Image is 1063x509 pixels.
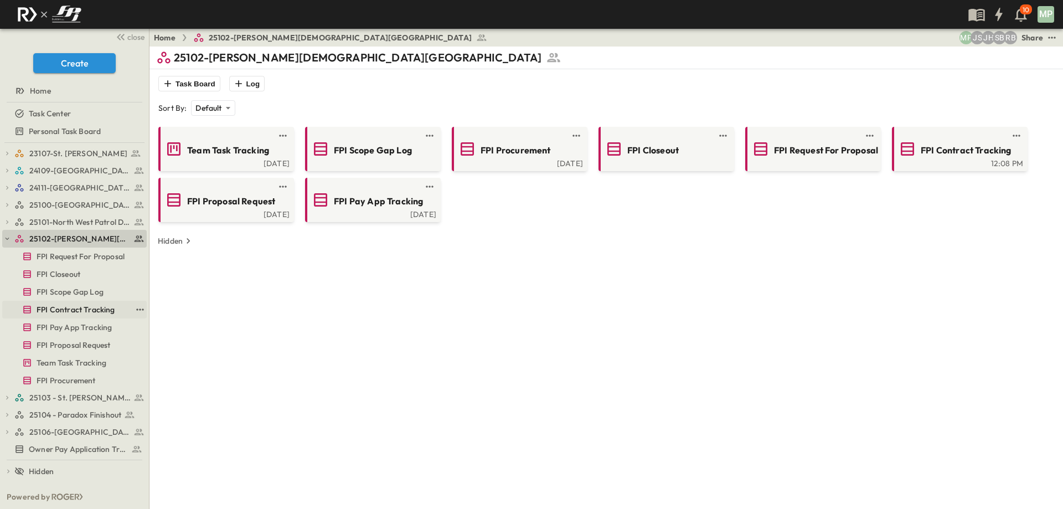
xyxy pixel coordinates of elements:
[1023,6,1029,14] p: 10
[191,100,235,116] div: Default
[161,191,290,209] a: FPI Proposal Request
[982,31,995,44] div: Jose Hurtado (jhurtado@fpibuilders.com)
[454,140,583,158] a: FPI Procurement
[29,108,71,119] span: Task Center
[601,140,730,158] a: FPI Closeout
[37,304,115,315] span: FPI Contract Tracking
[894,140,1023,158] a: FPI Contract Tracking
[37,375,96,386] span: FPI Procurement
[154,32,176,43] a: Home
[276,180,290,193] button: test
[29,126,101,137] span: Personal Task Board
[2,355,145,371] a: Team Task Tracking
[993,31,1006,44] div: Sterling Barnett (sterling@fpibuilders.com)
[2,389,147,407] div: 25103 - St. [PERSON_NAME] Phase 2test
[174,50,541,65] p: 25102-[PERSON_NAME][DEMOGRAPHIC_DATA][GEOGRAPHIC_DATA]
[921,144,1012,157] span: FPI Contract Tracking
[37,322,112,333] span: FPI Pay App Tracking
[2,230,147,248] div: 25102-Christ The Redeemer Anglican Churchtest
[2,372,147,389] div: FPI Procurementtest
[307,209,436,218] a: [DATE]
[774,144,878,157] span: FPI Request For Proposal
[161,158,290,167] a: [DATE]
[2,179,147,197] div: 24111-[GEOGRAPHIC_DATA]test
[158,102,187,114] p: Sort By:
[1036,5,1055,24] button: MP
[1010,129,1023,142] button: test
[187,195,275,208] span: FPI Proposal Request
[154,32,494,43] nav: breadcrumbs
[133,303,147,316] button: test
[2,302,131,317] a: FPI Contract Tracking
[29,409,121,420] span: 25104 - Paradox Finishout
[29,165,131,176] span: 24109-St. Teresa of Calcutta Parish Hall
[1021,32,1043,43] div: Share
[193,32,487,43] a: 25102-[PERSON_NAME][DEMOGRAPHIC_DATA][GEOGRAPHIC_DATA]
[161,209,290,218] a: [DATE]
[2,106,145,121] a: Task Center
[2,406,147,424] div: 25104 - Paradox Finishouttest
[29,444,127,455] span: Owner Pay Application Tracking
[2,213,147,231] div: 25101-North West Patrol Divisiontest
[2,373,145,388] a: FPI Procurement
[2,441,145,457] a: Owner Pay Application Tracking
[209,32,472,43] span: 25102-[PERSON_NAME][DEMOGRAPHIC_DATA][GEOGRAPHIC_DATA]
[2,283,147,301] div: FPI Scope Gap Logtest
[334,195,423,208] span: FPI Pay App Tracking
[307,140,436,158] a: FPI Scope Gap Log
[2,423,147,441] div: 25106-St. Andrews Parking Lottest
[14,197,145,213] a: 25100-Vanguard Prep School
[13,3,85,26] img: c8d7d1ed905e502e8f77bf7063faec64e13b34fdb1f2bdd94b0e311fc34f8000.png
[423,180,436,193] button: test
[2,265,147,283] div: FPI Closeouttest
[37,286,104,297] span: FPI Scope Gap Log
[161,140,290,158] a: Team Task Tracking
[2,83,145,99] a: Home
[37,251,125,262] span: FPI Request For Proposal
[627,144,679,157] span: FPI Closeout
[2,124,145,139] a: Personal Task Board
[2,266,145,282] a: FPI Closeout
[29,217,131,228] span: 25101-North West Patrol Division
[195,102,221,114] p: Default
[29,392,131,403] span: 25103 - St. [PERSON_NAME] Phase 2
[158,235,183,246] p: Hidden
[2,284,145,300] a: FPI Scope Gap Log
[2,440,147,458] div: Owner Pay Application Trackingtest
[454,158,583,167] a: [DATE]
[423,129,436,142] button: test
[1004,31,1017,44] div: Regina Barnett (rbarnett@fpibuilders.com)
[2,337,145,353] a: FPI Proposal Request
[29,148,127,159] span: 23107-St. [PERSON_NAME]
[2,336,147,354] div: FPI Proposal Requesttest
[2,354,147,372] div: Team Task Trackingtest
[2,196,147,214] div: 25100-Vanguard Prep Schooltest
[229,76,265,91] button: Log
[2,301,147,318] div: FPI Contract Trackingtest
[971,31,984,44] div: Jesse Sullivan (jsullivan@fpibuilders.com)
[158,76,220,91] button: Task Board
[2,122,147,140] div: Personal Task Boardtest
[1045,31,1059,44] button: test
[29,233,131,244] span: 25102-Christ The Redeemer Anglican Church
[30,85,51,96] span: Home
[2,145,147,162] div: 23107-St. [PERSON_NAME]test
[33,53,116,73] button: Create
[2,320,145,335] a: FPI Pay App Tracking
[29,199,131,210] span: 25100-Vanguard Prep School
[37,340,110,351] span: FPI Proposal Request
[2,318,147,336] div: FPI Pay App Trackingtest
[14,146,145,161] a: 23107-St. [PERSON_NAME]
[894,158,1023,167] a: 12:08 PM
[481,144,551,157] span: FPI Procurement
[14,163,145,178] a: 24109-St. Teresa of Calcutta Parish Hall
[187,144,269,157] span: Team Task Tracking
[2,162,147,179] div: 24109-St. Teresa of Calcutta Parish Halltest
[153,233,198,249] button: Hidden
[127,32,145,43] span: close
[29,182,131,193] span: 24111-[GEOGRAPHIC_DATA]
